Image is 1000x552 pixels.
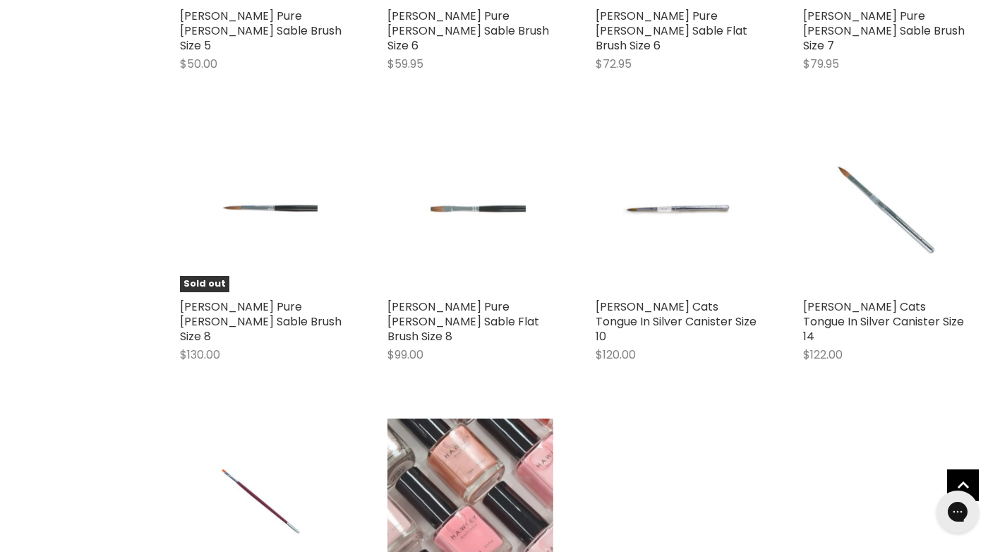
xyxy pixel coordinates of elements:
[387,299,539,344] a: [PERSON_NAME] Pure [PERSON_NAME] Sable Flat Brush Size 8
[415,127,525,292] img: Hawley Pure Kolinsky Sable Flat Brush Size 8
[831,127,941,292] img: Hawley Cats Tongue In Silver Canister Size 14
[180,127,345,292] a: Hawley Pure Kolinsky Sable Brush Size 8Sold out
[180,347,220,363] span: $130.00
[387,127,553,292] a: Hawley Pure Kolinsky Sable Flat Brush Size 8
[180,299,342,344] a: [PERSON_NAME] Pure [PERSON_NAME] Sable Brush Size 8
[803,299,964,344] a: [PERSON_NAME] Cats Tongue In Silver Canister Size 14
[180,56,217,72] span: $50.00
[596,347,636,363] span: $120.00
[180,276,229,292] span: Sold out
[596,8,747,54] a: [PERSON_NAME] Pure [PERSON_NAME] Sable Flat Brush Size 6
[803,56,839,72] span: $79.95
[387,8,549,54] a: [PERSON_NAME] Pure [PERSON_NAME] Sable Brush Size 6
[387,56,423,72] span: $59.95
[929,486,986,538] iframe: Gorgias live chat messenger
[623,127,733,292] img: Hawley Cats Tongue In Silver Canister Size 10
[387,347,423,363] span: $99.00
[803,8,965,54] a: [PERSON_NAME] Pure [PERSON_NAME] Sable Brush Size 7
[596,299,757,344] a: [PERSON_NAME] Cats Tongue In Silver Canister Size 10
[596,127,761,292] a: Hawley Cats Tongue In Silver Canister Size 10
[596,56,632,72] span: $72.95
[207,127,318,292] img: Hawley Pure Kolinsky Sable Brush Size 8
[803,127,968,292] a: Hawley Cats Tongue In Silver Canister Size 14
[180,8,342,54] a: [PERSON_NAME] Pure [PERSON_NAME] Sable Brush Size 5
[803,347,843,363] span: $122.00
